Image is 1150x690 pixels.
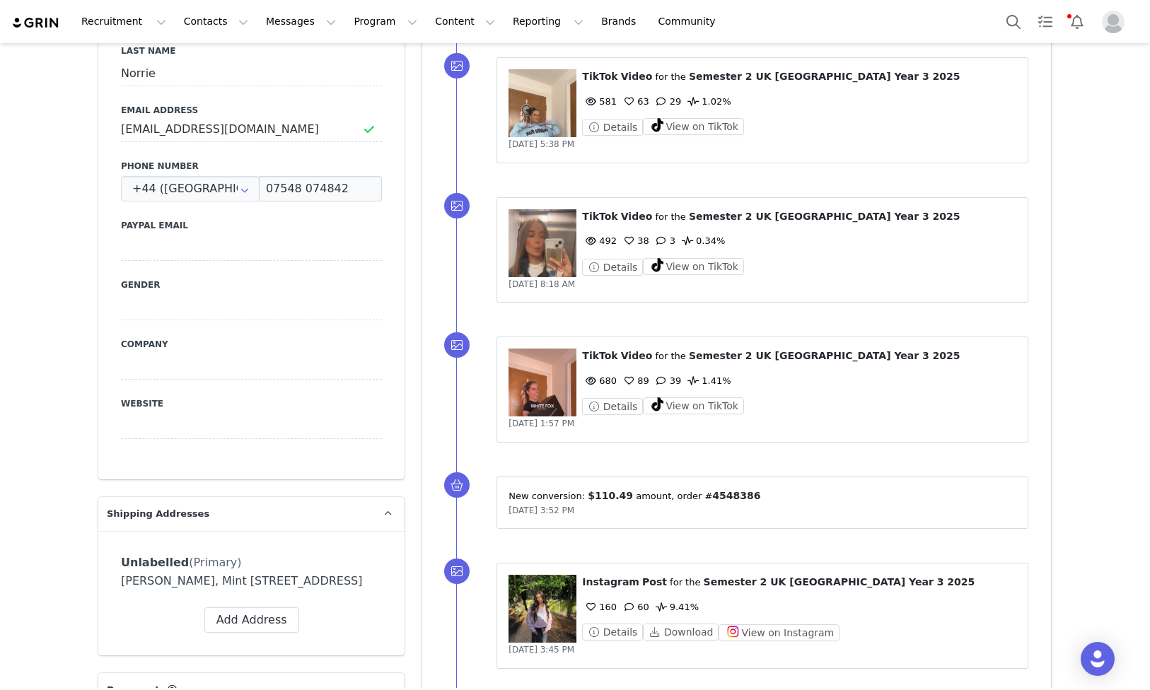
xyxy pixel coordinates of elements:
span: 492 [582,235,617,246]
p: ⁨ ⁩ ⁨ ⁩ for the ⁨ ⁩ [582,209,1016,224]
span: Unlabelled [121,556,189,569]
label: Company [121,338,382,351]
body: Rich Text Area. Press ALT-0 for help. [11,11,581,27]
label: Last Name [121,45,382,57]
button: View on Instagram [719,624,840,641]
a: Tasks [1030,6,1061,37]
input: Country [121,176,260,201]
span: 63 [620,96,649,107]
button: Profile [1093,11,1139,33]
span: (Primary) [189,556,241,569]
button: Search [998,6,1029,37]
button: View on TikTok [643,258,744,275]
span: TikTok [582,350,617,361]
span: 680 [582,375,617,386]
button: Contacts [175,6,257,37]
a: Brands [593,6,649,37]
span: Semester 2 UK [GEOGRAPHIC_DATA] Year 3 2025 [689,71,960,82]
label: Phone Number [121,160,382,172]
p: ⁨ ⁩ ⁨ ⁩ for the ⁨ ⁩ [582,349,1016,363]
p: ⁨ ⁩ ⁨ ⁩ for the ⁨ ⁩ [582,575,1016,590]
span: TikTok [582,211,617,222]
input: Email Address [121,117,382,142]
span: 581 [582,96,617,107]
span: 1.02% [685,96,731,107]
span: 60 [620,602,649,612]
a: View on TikTok [643,122,744,133]
p: New conversion: ⁨ ⁩ amount⁨⁩⁨, order #⁨ ⁩⁩ [509,489,1016,503]
span: 3 [653,235,675,246]
button: Recruitment [73,6,175,37]
label: Email Address [121,104,382,117]
span: Video [621,211,653,222]
span: [DATE] 3:52 PM [509,505,574,515]
span: 9.41% [653,602,699,612]
span: 29 [653,96,682,107]
div: United Kingdom [121,176,260,201]
a: Community [650,6,731,37]
button: Messages [257,6,344,37]
span: Semester 2 UK [GEOGRAPHIC_DATA] Year 3 2025 [704,576,975,587]
span: 89 [620,375,649,386]
span: Instagram [582,576,639,587]
span: [DATE] 5:38 PM [509,139,574,149]
button: Details [582,119,643,136]
span: Video [621,350,653,361]
a: View on TikTok [643,402,744,412]
span: Semester 2 UK [GEOGRAPHIC_DATA] Year 3 2025 [689,211,960,222]
span: [DATE] 8:18 AM [509,279,575,289]
button: Program [345,6,426,37]
button: Details [582,259,643,276]
span: 4548386 [712,490,760,501]
a: View on TikTok [643,262,744,273]
span: 0.34% [679,235,725,246]
button: View on TikTok [643,118,744,135]
img: grin logo [11,16,61,30]
span: Post [642,576,667,587]
div: Open Intercom Messenger [1081,642,1115,676]
button: View on TikTok [643,397,744,414]
button: Details [582,624,643,641]
button: Details [582,398,643,415]
span: Video [621,71,653,82]
span: Semester 2 UK [GEOGRAPHIC_DATA] Year 3 2025 [689,350,960,361]
span: TikTok [582,71,617,82]
span: 39 [653,375,682,386]
span: Shipping Addresses [107,507,209,521]
button: Add Address [204,607,299,633]
button: Reporting [504,6,592,37]
label: Website [121,397,382,410]
span: 160 [582,602,617,612]
span: $110.49 [588,490,633,501]
img: placeholder-profile.jpg [1102,11,1125,33]
button: Content [426,6,504,37]
span: [DATE] 1:57 PM [509,419,574,428]
div: [PERSON_NAME], Mint [STREET_ADDRESS] [121,573,382,590]
a: View on Instagram [719,627,840,638]
label: Gender [121,279,382,291]
button: Download [643,624,719,641]
span: [DATE] 3:45 PM [509,645,574,655]
span: 1.41% [685,375,731,386]
label: Paypal Email [121,219,382,232]
button: Notifications [1062,6,1093,37]
span: 38 [620,235,649,246]
p: ⁨ ⁩ ⁨ ⁩ for the ⁨ ⁩ [582,69,1016,84]
input: (XXX) XXX-XXXX [259,176,382,201]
